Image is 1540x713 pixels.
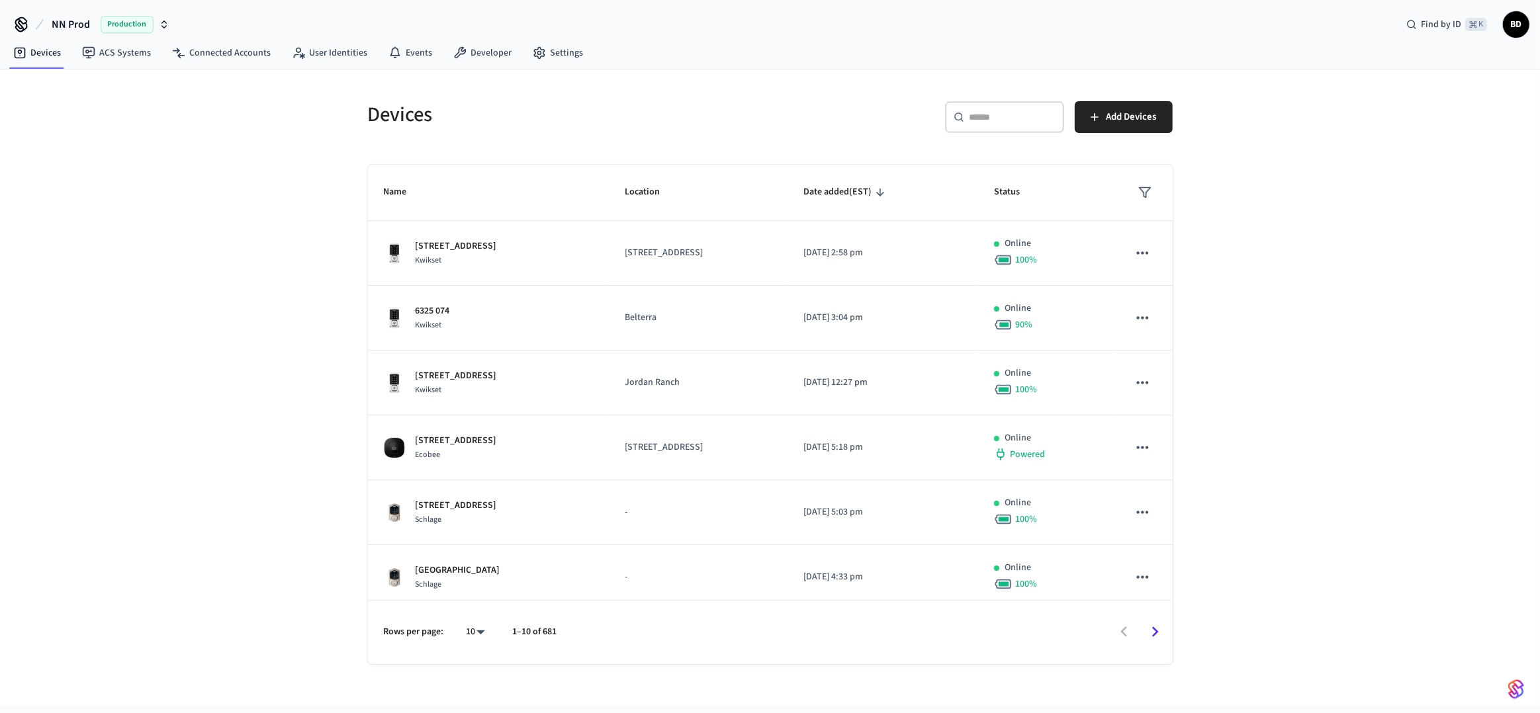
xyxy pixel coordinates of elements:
span: Status [994,182,1037,202]
p: [DATE] 12:27 pm [803,376,962,390]
button: Go to next page [1140,616,1171,648]
span: 90 % [1015,318,1032,331]
span: Powered [1010,448,1045,461]
span: Name [384,182,424,202]
p: [STREET_ADDRESS] [625,246,772,260]
a: ACS Systems [71,41,161,65]
p: [DATE] 5:18 pm [803,440,962,454]
span: 100 % [1015,577,1037,591]
span: Location [625,182,677,202]
p: 6325 074 [416,304,450,318]
p: Online [1005,561,1031,575]
p: Online [1005,496,1031,510]
p: - [625,570,772,584]
div: Find by ID⌘ K [1396,13,1498,36]
img: Kwikset Halo Touchscreen Wifi Enabled Smart Lock, Polished Chrome, Front [384,243,405,264]
img: Schlage Sense Smart Deadbolt with Camelot Trim, Front [384,502,405,523]
span: Kwikset [416,384,442,396]
p: [DATE] 2:58 pm [803,246,962,260]
span: Production [101,16,154,33]
span: BD [1504,13,1528,36]
a: Events [378,41,443,65]
img: Kwikset Halo Touchscreen Wifi Enabled Smart Lock, Polished Chrome, Front [384,308,405,329]
img: Schlage Sense Smart Deadbolt with Camelot Trim, Front [384,567,405,588]
p: Online [1005,431,1031,445]
img: Kwikset Halo Touchscreen Wifi Enabled Smart Lock, Polished Chrome, Front [384,372,405,394]
p: Online [1005,237,1031,251]
a: Connected Accounts [161,41,281,65]
span: Schlage [416,579,442,590]
div: 10 [460,622,492,642]
span: ⌘ K [1465,18,1487,31]
p: [DATE] 5:03 pm [803,505,962,519]
p: Jordan Ranch [625,376,772,390]
h5: Devices [368,101,762,128]
span: 100 % [1015,253,1037,267]
a: User Identities [281,41,378,65]
a: Developer [443,41,522,65]
p: Rows per page: [384,625,444,639]
p: [STREET_ADDRESS] [416,239,497,253]
p: [DATE] 3:04 pm [803,311,962,325]
span: Kwikset [416,255,442,266]
p: - [625,505,772,519]
button: Add Devices [1075,101,1173,133]
p: Online [1005,302,1031,315]
p: 1–10 of 681 [513,625,557,639]
p: [STREET_ADDRESS] [416,369,497,383]
span: 100 % [1015,513,1037,526]
span: Add Devices [1107,108,1157,126]
a: Devices [3,41,71,65]
p: [STREET_ADDRESS] [416,434,497,448]
p: [STREET_ADDRESS] [416,499,497,513]
a: Settings [522,41,594,65]
span: Schlage [416,514,442,525]
img: SeamLogoGradient.69752ec5.svg [1508,679,1524,700]
span: Date added(EST) [803,182,889,202]
span: 100 % [1015,383,1037,396]
span: Ecobee [416,449,441,460]
span: NN Prod [52,17,90,32]
p: [GEOGRAPHIC_DATA] [416,564,500,577]
p: Online [1005,366,1031,380]
p: Belterra [625,311,772,325]
span: Kwikset [416,319,442,331]
button: BD [1503,11,1529,38]
p: [STREET_ADDRESS] [625,440,772,454]
p: [DATE] 4:33 pm [803,570,962,584]
img: ecobee_lite_3 [384,437,405,458]
span: Find by ID [1421,18,1461,31]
